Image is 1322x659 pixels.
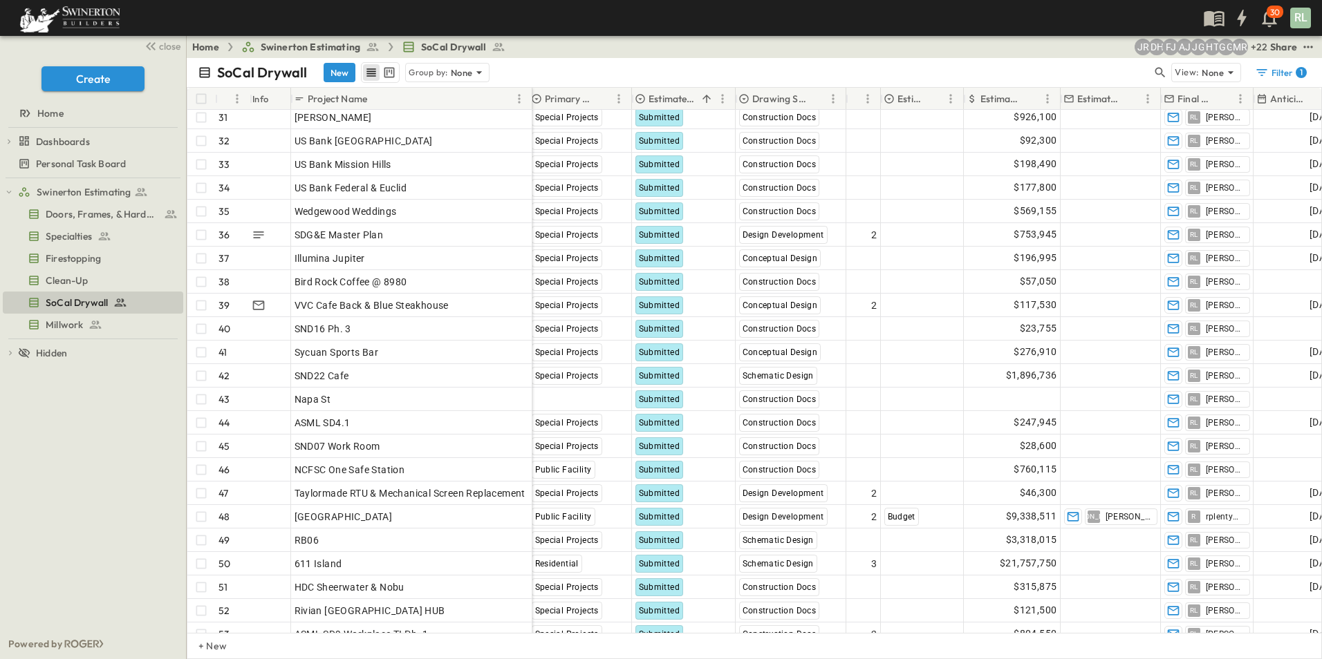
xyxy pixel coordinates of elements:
span: Construction Docs [743,606,817,615]
span: [PERSON_NAME] [1206,182,1244,193]
span: Conceptual Design [743,254,818,263]
span: RL [1190,234,1198,235]
p: View: [1175,65,1199,80]
span: RL [1190,305,1198,305]
span: [PERSON_NAME] [1206,135,1244,146]
span: SND16 Ph. 3 [295,322,351,336]
span: 3 [871,557,877,571]
span: Construction Docs [743,465,817,475]
span: Special Projects [535,230,599,240]
p: 33 [218,157,230,171]
button: test [1300,39,1316,55]
p: Group by: [409,66,448,79]
span: $760,115 [1014,461,1056,477]
button: Sort [699,91,714,106]
span: [PERSON_NAME] [1206,112,1244,123]
p: Estimate Amount [980,92,1021,106]
button: Menu [825,90,841,107]
p: 50 [218,557,230,571]
span: $247,945 [1014,414,1056,430]
button: Sort [370,91,385,106]
span: $276,910 [1014,344,1056,360]
span: [PERSON_NAME] [1206,394,1244,405]
p: 37 [218,251,229,265]
p: 34 [218,181,230,195]
span: Special Projects [535,136,599,146]
span: $117,530 [1014,297,1056,313]
span: Design Development [743,230,824,240]
span: RL [1190,328,1198,329]
span: 2 [871,298,877,312]
button: New [324,63,355,82]
span: $9,338,511 [1006,508,1057,524]
p: Project Name [308,92,367,106]
span: $315,875 [1014,579,1056,595]
div: Gerrad Gerber (gerrad.gerber@swinerton.com) [1218,39,1234,55]
span: $196,995 [1014,250,1056,266]
span: Rivian [GEOGRAPHIC_DATA] HUB [295,604,445,618]
span: Bird Rock Coffee @ 8980 [295,275,407,289]
p: 39 [218,298,230,312]
button: Menu [942,90,959,107]
div: RL [1290,8,1311,28]
div: Daryll Hayward (daryll.hayward@swinerton.com) [1148,39,1165,55]
span: $57,050 [1020,274,1057,289]
div: Personal Task Boardtest [3,153,183,175]
a: Home [3,104,180,123]
span: RL [1190,399,1198,399]
div: Share [1270,40,1297,54]
p: None [1202,66,1224,79]
span: RL [1190,469,1198,470]
a: Clean-Up [3,271,180,290]
span: Submitted [639,559,680,569]
p: 49 [218,533,230,547]
span: R [1191,516,1195,517]
span: Dashboards [36,135,90,149]
button: Filter1 [1249,63,1311,82]
span: Special Projects [535,606,599,615]
p: 35 [218,204,230,218]
span: Submitted [639,465,680,475]
div: Info [250,88,291,110]
p: Estimate Lead [1077,92,1121,106]
p: 43 [218,392,230,406]
span: Submitted [639,394,680,404]
p: 40 [218,322,230,336]
button: Sort [1217,91,1232,106]
span: [PERSON_NAME] [1206,347,1244,358]
p: 38 [218,275,230,289]
span: Conceptual Design [743,300,818,310]
span: Taylormade RTU & Mechanical Screen Replacement [295,486,525,500]
p: Final Reviewer [1177,92,1214,106]
span: $1,896,736 [1006,367,1057,383]
button: Sort [221,91,236,106]
span: rplentywou [1206,511,1244,522]
a: SoCal Drywall [402,40,505,54]
p: + 22 [1251,40,1265,54]
span: Doors, Frames, & Hardware [46,207,158,221]
span: Submitted [639,441,680,451]
div: Firestoppingtest [3,247,183,269]
div: Info [252,79,269,118]
span: $804,550 [1014,626,1056,642]
span: $21,757,750 [1000,555,1056,571]
span: Design Development [743,488,824,498]
span: Submitted [639,629,680,639]
span: Submitted [639,371,680,381]
a: Swinerton Estimating [18,182,180,202]
span: 2 [871,486,877,500]
span: Submitted [639,230,680,240]
span: $753,945 [1014,227,1056,242]
span: Special Projects [535,160,599,169]
span: Sycuan Sports Bar [295,345,379,359]
p: 41 [218,345,227,359]
span: [PERSON_NAME] [1206,206,1244,217]
span: [PERSON_NAME] [1206,323,1244,334]
span: Special Projects [535,324,599,334]
p: 42 [218,369,230,383]
div: Millworktest [3,314,183,336]
span: Personal Task Board [36,157,126,171]
span: HDC Sheerwater & Nobu [295,580,404,594]
span: Construction Docs [743,582,817,592]
p: Estimate Status [649,92,696,106]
